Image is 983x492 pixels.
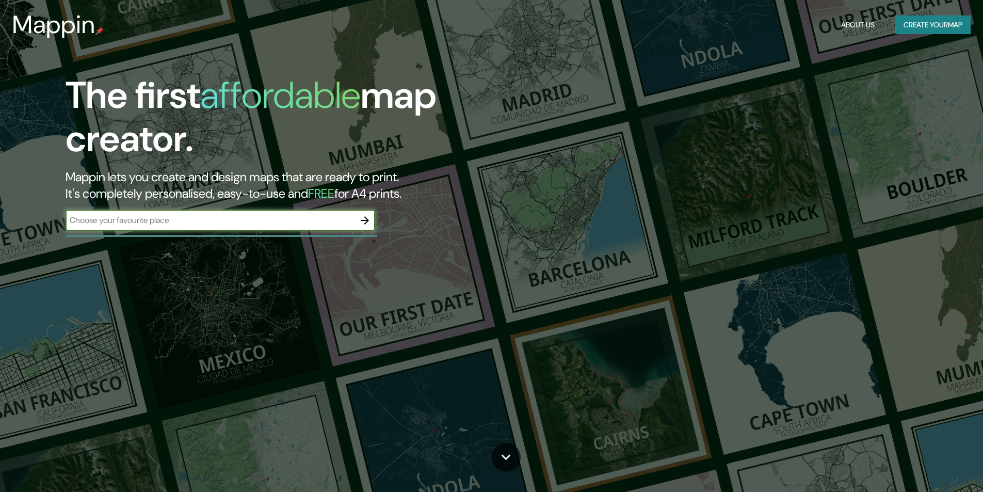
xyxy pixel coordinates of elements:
h1: The first map creator. [66,74,557,169]
h3: Mappin [12,10,95,39]
h1: affordable [200,71,361,119]
h5: FREE [308,185,334,201]
button: About Us [837,15,879,35]
img: mappin-pin [95,27,104,35]
iframe: Help widget launcher [891,452,972,481]
h2: Mappin lets you create and design maps that are ready to print. It's completely personalised, eas... [66,169,557,202]
button: Create yourmap [895,15,971,35]
input: Choose your favourite place [66,214,354,226]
